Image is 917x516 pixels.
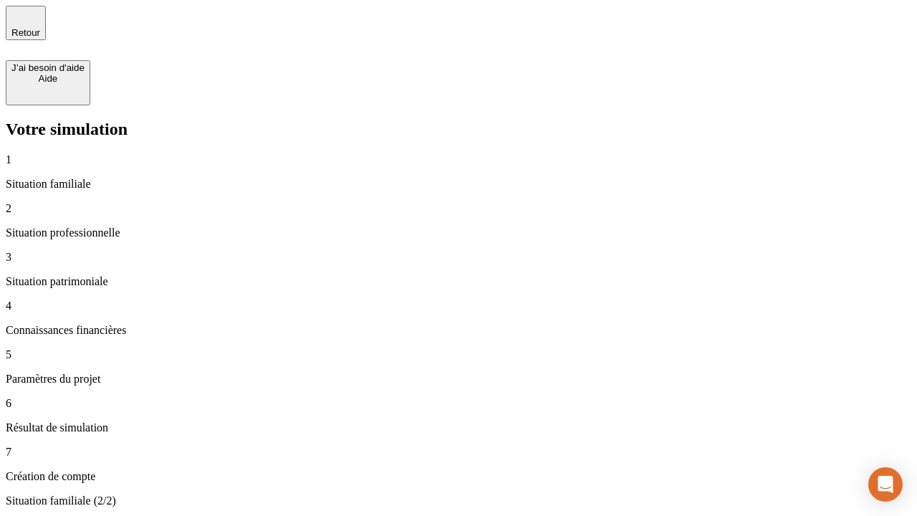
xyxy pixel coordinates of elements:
[868,467,903,502] div: Open Intercom Messenger
[6,226,911,239] p: Situation professionnelle
[6,202,911,215] p: 2
[6,494,911,507] p: Situation familiale (2/2)
[11,27,40,38] span: Retour
[6,470,911,483] p: Création de compte
[6,120,911,139] h2: Votre simulation
[6,324,911,337] p: Connaissances financières
[6,397,911,410] p: 6
[6,60,90,105] button: J’ai besoin d'aideAide
[6,178,911,191] p: Situation familiale
[6,6,46,40] button: Retour
[6,348,911,361] p: 5
[6,275,911,288] p: Situation patrimoniale
[11,62,85,73] div: J’ai besoin d'aide
[6,373,911,386] p: Paramètres du projet
[6,421,911,434] p: Résultat de simulation
[6,446,911,459] p: 7
[6,251,911,264] p: 3
[6,300,911,312] p: 4
[11,73,85,84] div: Aide
[6,153,911,166] p: 1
